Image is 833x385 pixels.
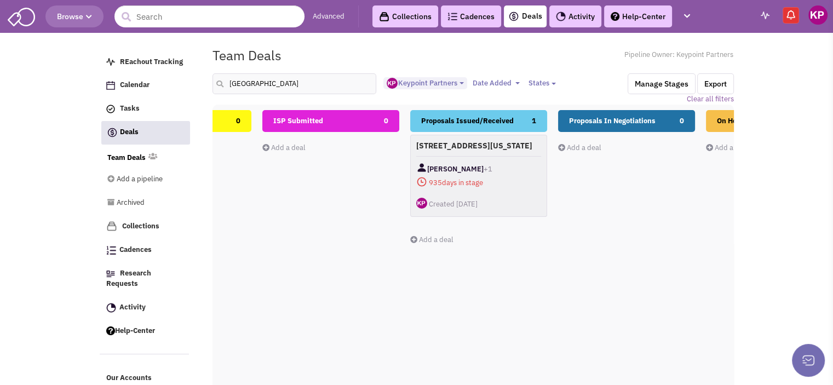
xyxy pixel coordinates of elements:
button: Keypoint Partners [383,77,467,90]
span: 935 [429,178,442,187]
a: Cadences [441,5,501,27]
a: Team Deals [107,153,146,163]
img: Cadences_logo.png [106,246,116,255]
span: On Hold [717,116,743,125]
span: +1 [484,162,492,176]
img: Activity.png [556,12,566,21]
img: icon-deals.svg [107,126,118,139]
button: Manage Stages [628,73,696,94]
span: 0 [680,110,684,132]
a: Add a pipeline [107,169,174,190]
a: Add a deal [558,143,601,152]
span: Pipeline Owner: Keypoint Partners [624,50,734,60]
span: ISP Submitted [273,116,323,125]
a: Advanced [313,12,344,22]
button: States [525,77,559,89]
h4: [STREET_ADDRESS][US_STATE] [416,141,541,151]
span: 0 [236,110,240,132]
span: Calendar [120,81,150,90]
span: Collections [122,221,159,231]
span: Research Requests [106,269,151,289]
a: Collections [372,5,438,27]
span: Date Added [472,78,511,88]
img: icon-collection-lavender.png [106,221,117,232]
span: REachout Tracking [120,57,183,66]
a: Deals [508,10,542,23]
span: [PERSON_NAME] [427,162,484,176]
span: Created [DATE] [429,199,478,209]
a: REachout Tracking [101,52,189,73]
a: Add a deal [706,143,749,152]
button: Browse [45,5,104,27]
a: Help-Center [604,5,672,27]
img: icon-daysinstage-red.png [416,176,427,187]
a: Tasks [101,99,189,119]
a: Add a deal [410,235,453,244]
a: Activity [549,5,601,27]
span: Proposals Issued/Received [421,116,514,125]
h1: Team Deals [212,48,282,62]
img: icon-deals.svg [508,10,519,23]
a: Collections [101,216,189,237]
a: Archived [107,193,174,214]
span: Cadences [119,245,152,255]
img: Research.png [106,271,115,277]
input: Search deals [212,73,377,94]
button: Date Added [469,77,523,89]
a: Add a deal [262,143,306,152]
button: Export [697,73,734,94]
img: help.png [106,326,115,335]
span: Keypoint Partners [387,78,457,88]
span: Tasks [120,104,140,113]
span: Our Accounts [106,373,152,383]
a: Activity [101,297,189,318]
img: icon-tasks.png [106,105,115,113]
span: Browse [57,12,92,21]
a: Deals [101,121,190,145]
img: help.png [611,12,619,21]
input: Search [114,5,305,27]
img: Calendar.png [106,81,115,90]
a: Clear all filters [687,94,734,105]
img: Keypoint Partners [808,5,828,25]
img: Activity.png [106,303,116,313]
span: days in stage [416,176,541,189]
a: Research Requests [101,263,189,295]
span: States [528,78,549,88]
span: 0 [384,110,388,132]
span: Activity [119,302,146,312]
a: Calendar [101,75,189,96]
a: Help-Center [101,321,189,342]
img: Cadences_logo.png [447,13,457,20]
img: ny_GipEnDU-kinWYCc5EwQ.png [387,78,398,89]
img: icon-collection-lavender-black.svg [379,12,389,22]
span: Proposals In Negotiations [569,116,656,125]
img: Contact Image [416,162,427,173]
span: 1 [532,110,536,132]
img: SmartAdmin [8,5,35,26]
a: Cadences [101,240,189,261]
